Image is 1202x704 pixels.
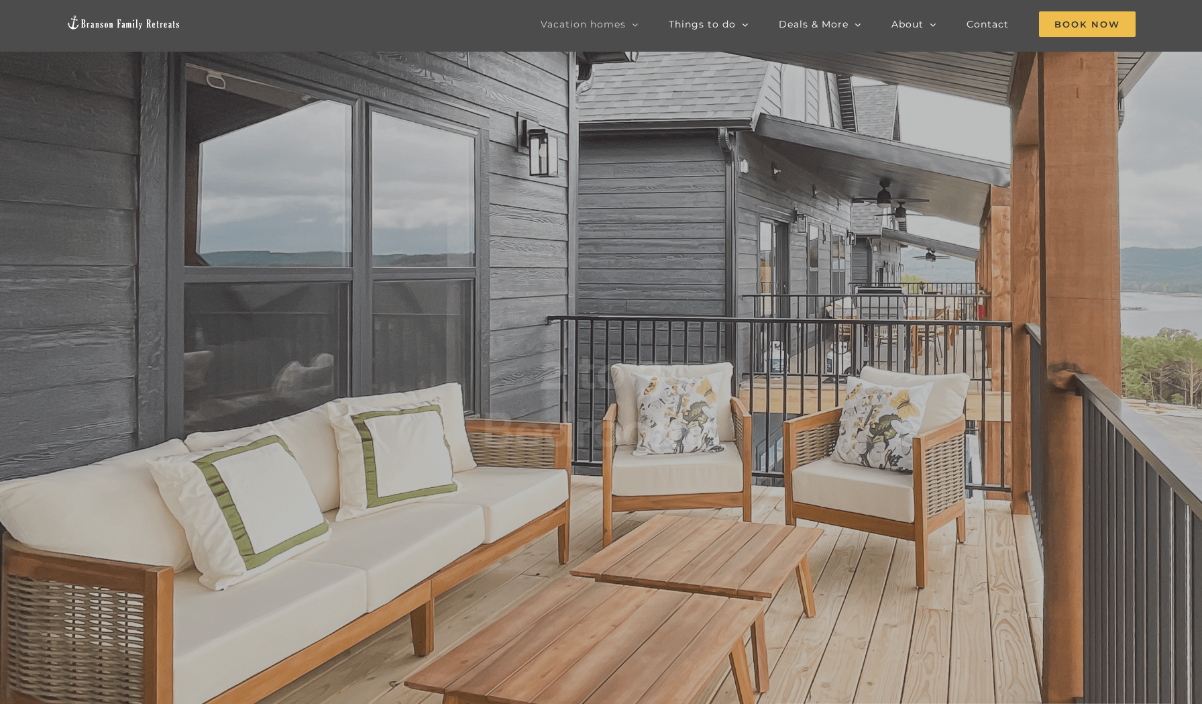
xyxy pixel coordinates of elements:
span: Vacation homes [541,19,626,29]
nav: Main Menu Sticky [541,9,1136,40]
a: Book Now [1039,9,1136,40]
img: Branson Family Retreats Logo [66,15,180,30]
span: Contact [967,19,1009,29]
a: Deals & More [779,9,861,40]
span: Book Now [1039,11,1136,37]
a: Vacation homes [541,9,639,40]
a: Contact [967,9,1009,40]
span: Deals & More [779,19,849,29]
span: Things to do [669,19,736,29]
span: About [891,19,924,29]
b: 2 to 3 Bedrooms [482,343,721,458]
a: About [891,9,936,40]
a: Things to do [669,9,749,40]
